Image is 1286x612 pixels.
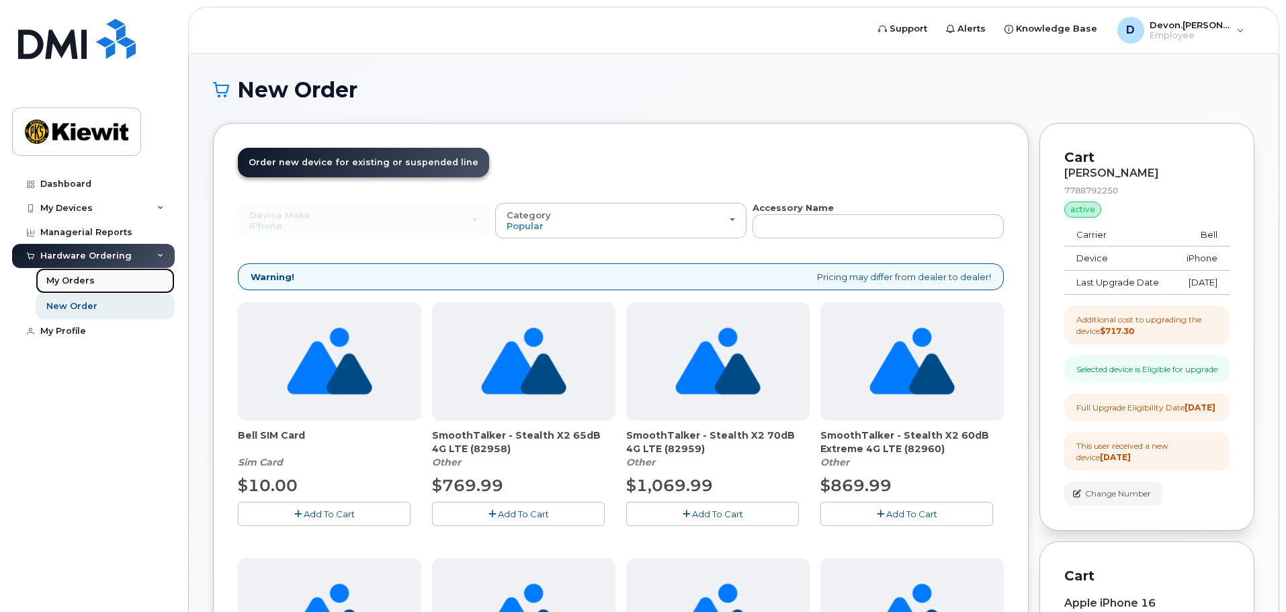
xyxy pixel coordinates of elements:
[820,476,892,495] span: $869.99
[1064,566,1230,586] p: Cart
[1076,402,1215,413] div: Full Upgrade Eligibility Date
[287,302,372,421] img: no_image_found-2caef05468ed5679b831cfe6fc140e25e0c280774317ffc20a367ab7fd17291e.png
[1076,363,1217,375] div: Selected device is Eligible for upgrade
[238,429,421,455] span: Bell SIM Card
[820,502,993,525] button: Add To Cart
[626,429,810,469] div: SmoothTalker - Stealth X2 70dB 4G LTE (82959)
[626,456,655,468] em: Other
[238,502,411,525] button: Add To Cart
[432,429,615,469] div: SmoothTalker - Stealth X2 65dB 4G LTE (82958)
[213,78,1254,101] h1: New Order
[820,429,1004,469] div: SmoothTalker - Stealth X2 60dB Extreme 4G LTE (82960)
[498,509,549,519] span: Add To Cart
[1173,223,1230,247] td: Bell
[1064,185,1230,196] div: 7788792250
[495,203,746,238] button: Category Popular
[626,429,810,455] span: SmoothTalker - Stealth X2 70dB 4G LTE (82959)
[1064,223,1173,247] td: Carrier
[1064,202,1101,218] div: active
[753,202,834,213] strong: Accessory Name
[238,476,298,495] span: $10.00
[1064,482,1162,505] button: Change Number
[507,210,551,220] span: Category
[1064,247,1173,271] td: Device
[304,509,355,519] span: Add To Cart
[1185,402,1215,412] strong: [DATE]
[1064,148,1230,167] p: Cart
[481,302,566,421] img: no_image_found-2caef05468ed5679b831cfe6fc140e25e0c280774317ffc20a367ab7fd17291e.png
[432,476,503,495] span: $769.99
[432,456,461,468] em: Other
[886,509,937,519] span: Add To Cart
[238,456,283,468] em: Sim Card
[1173,247,1230,271] td: iPhone
[507,220,544,231] span: Popular
[1100,452,1131,462] strong: [DATE]
[432,502,605,525] button: Add To Cart
[626,502,799,525] button: Add To Cart
[820,456,849,468] em: Other
[675,302,761,421] img: no_image_found-2caef05468ed5679b831cfe6fc140e25e0c280774317ffc20a367ab7fd17291e.png
[820,429,1004,455] span: SmoothTalker - Stealth X2 60dB Extreme 4G LTE (82960)
[432,429,615,455] span: SmoothTalker - Stealth X2 65dB 4G LTE (82958)
[1228,554,1276,602] iframe: Messenger Launcher
[1173,271,1230,295] td: [DATE]
[238,263,1004,291] div: Pricing may differ from dealer to dealer!
[626,476,713,495] span: $1,069.99
[251,271,294,283] strong: Warning!
[1085,488,1151,500] span: Change Number
[249,157,478,167] span: Order new device for existing or suspended line
[692,509,743,519] span: Add To Cart
[1064,271,1173,295] td: Last Upgrade Date
[869,302,955,421] img: no_image_found-2caef05468ed5679b831cfe6fc140e25e0c280774317ffc20a367ab7fd17291e.png
[238,429,421,469] div: Bell SIM Card
[1064,597,1230,609] div: Apple iPhone 16
[1100,326,1134,336] strong: $717.30
[1076,314,1217,337] div: Additional cost to upgrading the device
[1076,440,1217,463] div: This user received a new device
[1064,167,1230,179] div: [PERSON_NAME]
